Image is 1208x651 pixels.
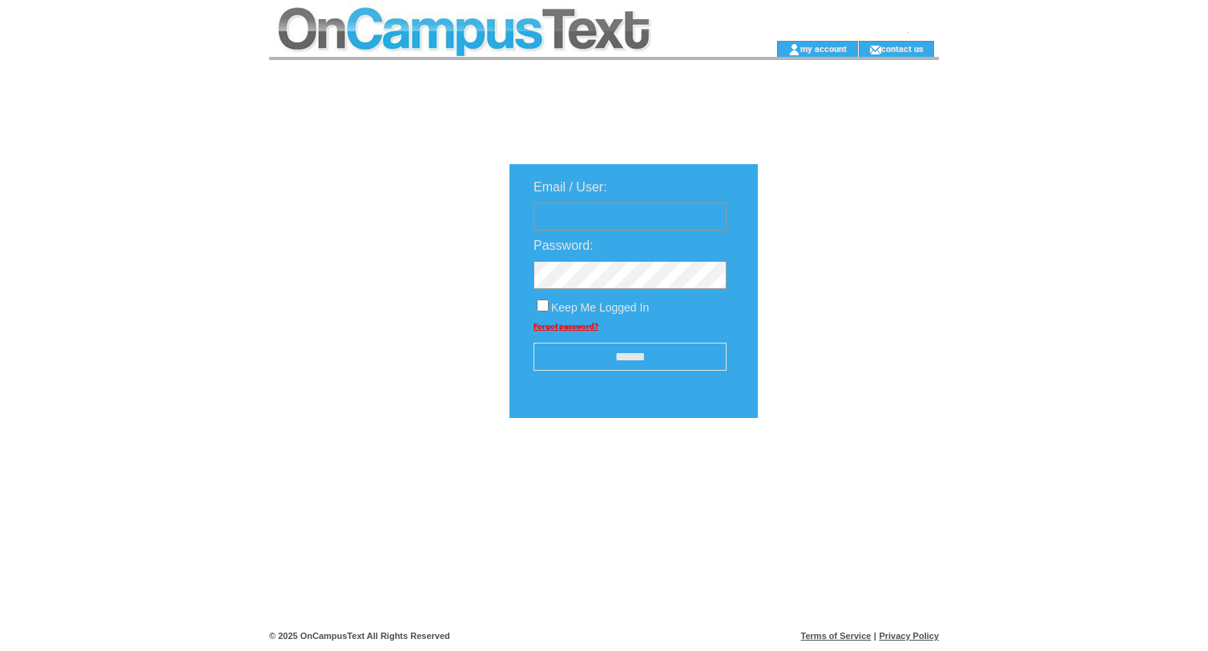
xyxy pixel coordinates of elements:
a: my account [800,43,847,54]
span: Password: [534,239,594,252]
span: © 2025 OnCampusText All Rights Reserved [269,631,450,641]
span: Keep Me Logged In [551,301,649,314]
a: Forgot password? [534,322,598,331]
img: contact_us_icon.gif [869,43,881,56]
img: transparent.png [804,458,884,478]
a: Privacy Policy [879,631,939,641]
img: account_icon.gif [788,43,800,56]
a: contact us [881,43,924,54]
span: | [874,631,876,641]
span: Email / User: [534,180,607,194]
a: Terms of Service [801,631,872,641]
